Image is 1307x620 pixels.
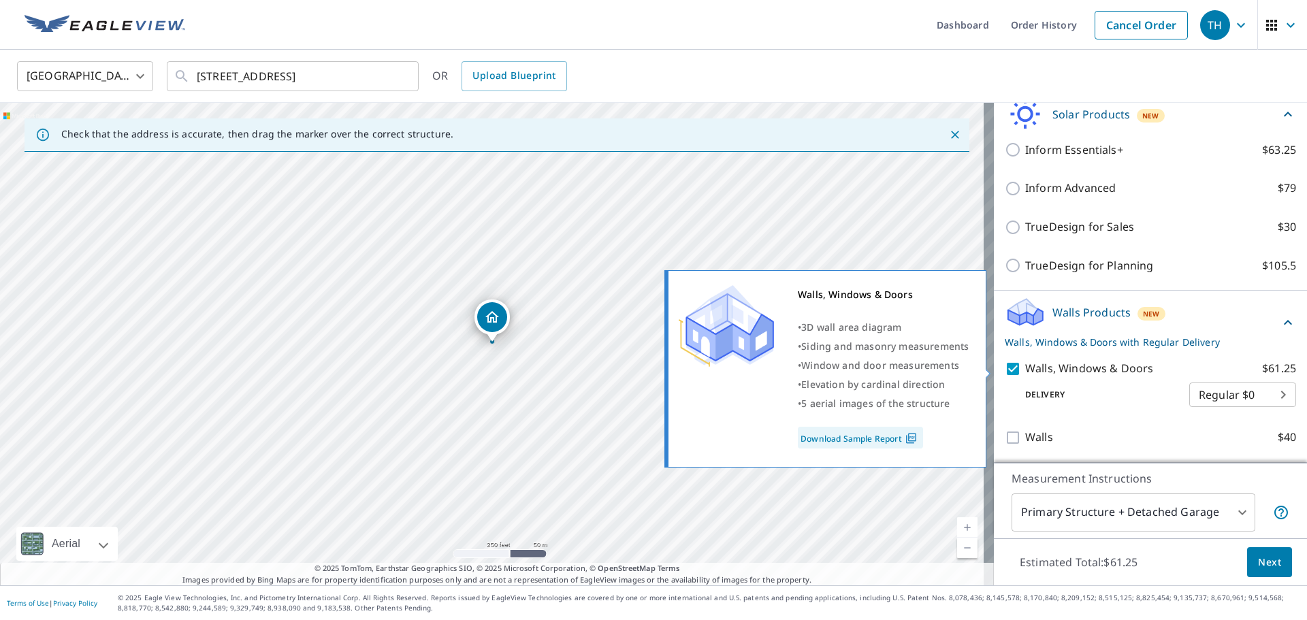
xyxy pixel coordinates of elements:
button: Close [946,126,964,144]
p: © 2025 Eagle View Technologies, Inc. and Pictometry International Corp. All Rights Reserved. Repo... [118,593,1300,613]
div: [GEOGRAPHIC_DATA] [17,57,153,95]
a: Download Sample Report [798,427,923,448]
span: Window and door measurements [801,359,959,372]
span: New [1143,308,1160,319]
p: Measurement Instructions [1012,470,1289,487]
div: Primary Structure + Detached Garage [1012,493,1255,532]
a: Terms [658,563,680,573]
p: Walls, Windows & Doors with Regular Delivery [1005,335,1280,349]
div: Aerial [16,527,118,561]
span: 3D wall area diagram [801,321,901,333]
div: Dropped pin, building 1, Residential property, 814 Colebrook Dr Saint Louis, MO 63119 [474,299,510,342]
button: Next [1247,547,1292,578]
span: Your report will include the primary structure and a detached garage if one exists. [1273,504,1289,521]
div: Regular $0 [1189,376,1296,414]
span: Siding and masonry measurements [801,340,969,353]
p: $61.25 [1262,360,1296,377]
a: Terms of Use [7,598,49,608]
div: Walls, Windows & Doors [798,285,969,304]
span: Elevation by cardinal direction [801,378,945,391]
div: TH [1200,10,1230,40]
a: Privacy Policy [53,598,97,608]
div: • [798,337,969,356]
img: Pdf Icon [902,432,920,444]
p: TrueDesign for Sales [1025,218,1134,235]
div: • [798,375,969,394]
a: Current Level 17, Zoom Out [957,538,978,558]
p: TrueDesign for Planning [1025,257,1153,274]
p: Inform Essentials+ [1025,142,1123,159]
p: Solar Products [1052,106,1130,123]
p: $63.25 [1262,142,1296,159]
p: $30 [1278,218,1296,235]
span: 5 aerial images of the structure [801,397,950,410]
input: Search by address or latitude-longitude [197,57,391,95]
a: OpenStreetMap [598,563,655,573]
div: • [798,394,969,413]
p: $79 [1278,180,1296,197]
div: Walls ProductsNewWalls, Windows & Doors with Regular Delivery [1005,296,1296,349]
a: Current Level 17, Zoom In [957,517,978,538]
p: Check that the address is accurate, then drag the marker over the correct structure. [61,128,453,140]
img: EV Logo [25,15,185,35]
a: Cancel Order [1095,11,1188,39]
div: Solar ProductsNew [1005,99,1296,131]
div: • [798,318,969,337]
p: Walls [1025,429,1053,446]
div: Aerial [48,527,84,561]
p: $40 [1278,429,1296,446]
span: Next [1258,554,1281,571]
span: © 2025 TomTom, Earthstar Geographics SIO, © 2025 Microsoft Corporation, © [314,563,680,574]
a: Upload Blueprint [462,61,566,91]
p: Walls, Windows & Doors [1025,360,1153,377]
span: New [1142,110,1159,121]
p: Estimated Total: $61.25 [1009,547,1148,577]
p: | [7,599,97,607]
img: Premium [679,285,774,367]
p: $105.5 [1262,257,1296,274]
div: • [798,356,969,375]
p: Inform Advanced [1025,180,1116,197]
p: Walls Products [1052,304,1131,321]
span: Upload Blueprint [472,67,555,84]
p: Delivery [1005,389,1189,401]
div: OR [432,61,567,91]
